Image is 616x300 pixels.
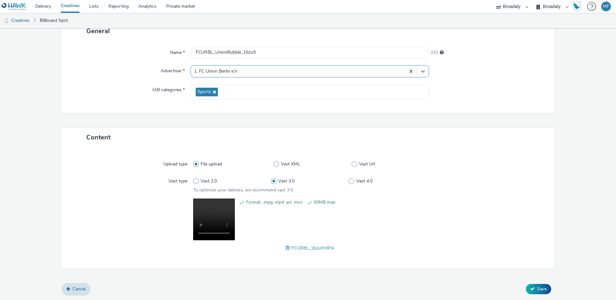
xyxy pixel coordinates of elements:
[572,1,581,12] img: Hawk Academy
[201,161,222,167] span: File upload
[150,84,187,93] label: IAB categories *
[278,178,295,184] span: Vast 3.0
[62,283,90,295] a: Cancel
[37,13,71,28] a: Billboard Spot
[440,49,444,56] div: Maximum 255 characters
[431,49,438,56] span: 231
[161,158,190,167] label: Upload type
[572,1,584,12] a: Hawk Academy
[2,3,26,11] img: undefined Logo
[537,286,547,292] span: Save
[3,18,10,24] img: dooh
[359,161,375,167] span: Vast Url
[246,199,303,206] span: Format: .mpg .mp4 .avi .mov
[281,161,300,167] span: Vast XML
[291,245,334,251] span: FCURBL_16zu9.MP4
[314,199,370,206] span: 50MB max
[603,2,609,11] div: MF
[193,187,293,193] span: To optimize your delivery, we recommend vast 3.0
[86,27,110,35] span: General
[197,89,211,95] span: Sports
[526,284,551,294] button: Save
[73,286,86,292] span: Cancel
[158,65,187,74] label: Advertiser *
[166,175,190,184] label: Vast type
[86,133,110,142] span: Content
[191,47,429,58] input: Name
[201,178,217,184] span: Vast 2.0
[356,178,372,184] span: Vast 4.0
[167,47,187,56] label: Name *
